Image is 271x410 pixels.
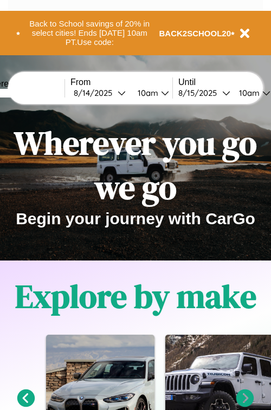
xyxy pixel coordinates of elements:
div: 8 / 14 / 2025 [74,88,118,98]
button: 10am [129,87,172,99]
div: 10am [234,88,262,98]
div: 10am [132,88,161,98]
div: 8 / 15 / 2025 [178,88,222,98]
label: From [70,77,172,87]
b: BACK2SCHOOL20 [159,29,231,38]
button: Back to School savings of 20% in select cities! Ends [DATE] 10am PT.Use code: [20,16,159,50]
button: 8/14/2025 [70,87,129,99]
h1: Explore by make [15,274,256,318]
